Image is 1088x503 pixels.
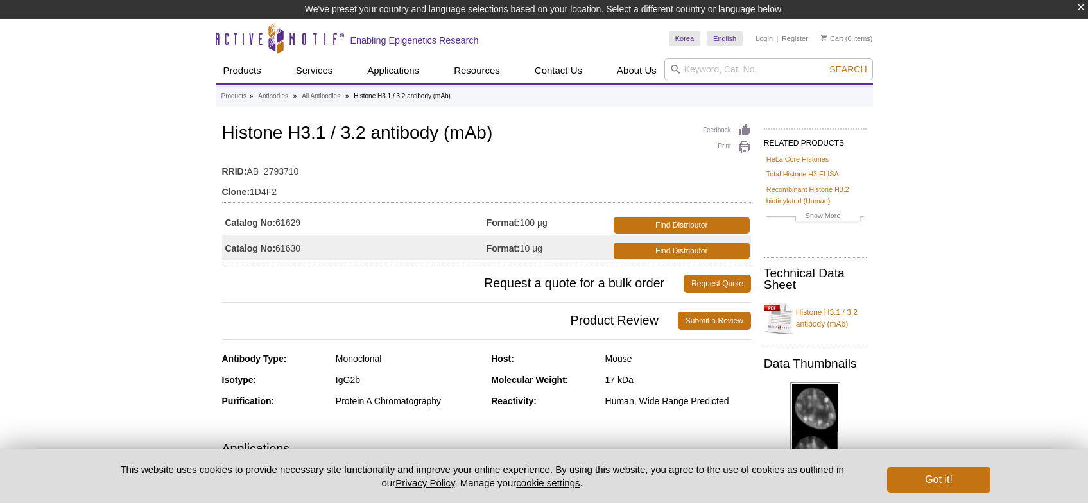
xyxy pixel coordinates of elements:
[222,235,487,260] td: 61630
[491,396,537,406] strong: Reactivity:
[782,34,808,43] a: Register
[487,209,611,235] td: 100 µg
[487,217,520,228] strong: Format:
[766,210,864,225] a: Show More
[446,58,508,83] a: Resources
[293,92,297,99] li: »
[516,477,580,488] button: cookie settings
[707,31,743,46] a: English
[829,64,867,74] span: Search
[609,58,664,83] a: About Us
[887,467,990,493] button: Got it!
[350,35,479,46] h2: Enabling Epigenetics Research
[684,275,751,293] a: Request Quote
[250,92,254,99] li: »
[678,312,751,330] a: Submit a Review
[487,243,520,254] strong: Format:
[825,64,870,75] button: Search
[821,34,843,43] a: Cart
[354,92,451,99] li: Histone H3.1 / 3.2 antibody (mAb)
[766,153,829,165] a: HeLa Core Histones
[821,31,873,46] li: (0 items)
[487,235,611,260] td: 10 µg
[764,268,867,291] h2: Technical Data Sheet
[302,90,340,102] a: All Antibodies
[222,166,247,177] strong: RRID:
[221,90,246,102] a: Products
[359,58,427,83] a: Applications
[764,299,867,337] a: Histone H3.1 / 3.2 antibody (mAb)
[225,243,276,254] strong: Catalog No:
[336,353,481,364] div: Monoclonal
[336,395,481,407] div: Protein A Chromatography
[222,178,751,199] td: 1D4F2
[225,217,276,228] strong: Catalog No:
[288,58,341,83] a: Services
[222,275,684,293] span: Request a quote for a bulk order
[764,128,867,151] h2: RELATED PRODUCTS
[614,217,750,234] a: Find Distributor
[345,92,349,99] li: »
[222,209,487,235] td: 61629
[703,141,751,155] a: Print
[777,31,779,46] li: |
[222,158,751,178] td: AB_2793710
[222,186,250,198] strong: Clone:
[216,58,269,83] a: Products
[98,463,867,490] p: This website uses cookies to provide necessary site functionality and improve your online experie...
[766,183,864,207] a: Recombinant Histone H3.2 biotinylated (Human)
[222,396,275,406] strong: Purification:
[664,58,873,80] input: Keyword, Cat. No.
[222,375,257,385] strong: Isotype:
[756,34,773,43] a: Login
[764,358,867,370] h2: Data Thumbnails
[491,354,514,364] strong: Host:
[766,168,839,180] a: Total Histone H3 ELISA
[605,353,751,364] div: Mouse
[790,382,840,482] img: Histone H3.1 / 3.2 antibody (mAb) tested by immunofluorescence.
[222,354,287,364] strong: Antibody Type:
[395,477,454,488] a: Privacy Policy
[222,123,751,145] h1: Histone H3.1 / 3.2 antibody (mAb)
[222,312,678,330] span: Product Review
[669,31,700,46] a: Korea
[527,58,590,83] a: Contact Us
[222,439,751,458] h3: Applications
[258,90,288,102] a: Antibodies
[605,374,751,386] div: 17 kDa
[614,243,750,259] a: Find Distributor
[703,123,751,137] a: Feedback
[821,35,827,41] img: Your Cart
[491,375,568,385] strong: Molecular Weight:
[605,395,751,407] div: Human, Wide Range Predicted
[336,374,481,386] div: IgG2b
